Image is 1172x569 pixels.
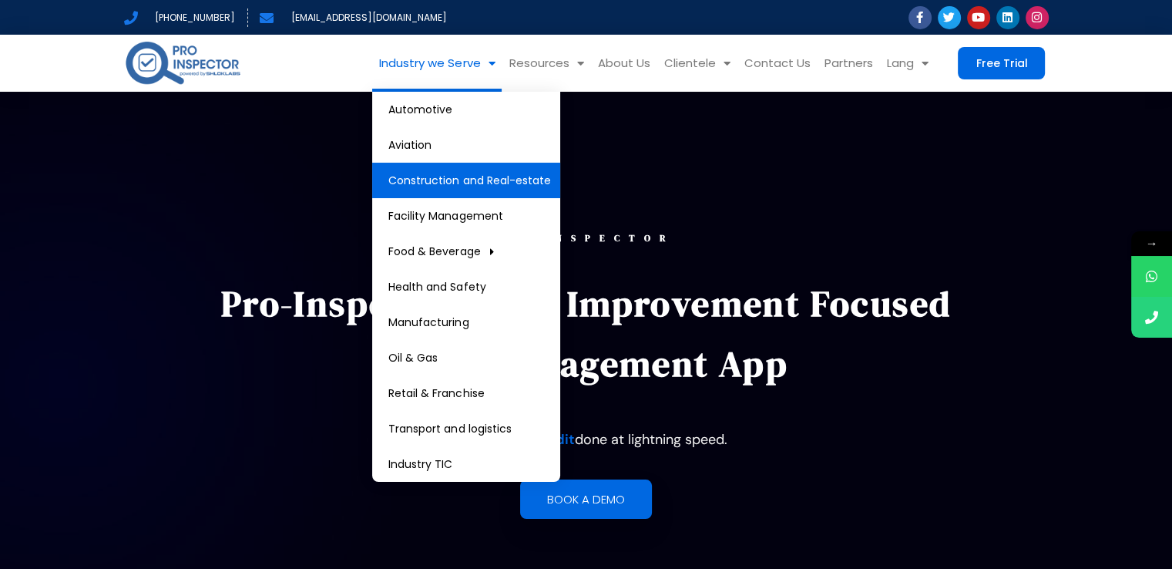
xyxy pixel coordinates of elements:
[547,493,625,505] span: Book a demo
[372,198,560,234] a: Facility Management
[372,375,560,411] a: Retail & Franchise
[502,35,590,92] a: Resources
[372,446,560,482] a: Industry TIC
[199,234,974,243] div: PROINSPECTOR
[1131,231,1172,256] span: →
[260,8,447,27] a: [EMAIL_ADDRESS][DOMAIN_NAME]
[817,35,879,92] a: Partners
[372,35,502,92] a: Industry we Serve
[287,8,447,27] span: [EMAIL_ADDRESS][DOMAIN_NAME]
[372,234,560,269] a: Food & Beverage
[590,35,657,92] a: About Us
[151,8,235,27] span: [PHONE_NUMBER]
[657,35,737,92] a: Clientele
[372,127,560,163] a: Aviation
[372,92,560,127] a: Automotive
[372,340,560,375] a: Oil & Gas
[199,274,974,394] p: Pro-Inspector is an improvement focused audit management app
[199,426,974,453] p: Get the done at lightning speed.
[372,163,560,198] a: Construction and Real-estate
[372,92,560,482] ul: Industry we Serve
[266,35,935,92] nav: Menu
[372,411,560,446] a: Transport and logistics
[879,35,935,92] a: Lang
[372,305,560,340] a: Manufacturing
[124,39,242,87] img: pro-inspector-logo
[520,480,652,519] a: Book a demo
[372,269,560,305] a: Health and Safety
[976,58,1027,69] span: Free Trial
[958,47,1045,79] a: Free Trial
[737,35,817,92] a: Contact Us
